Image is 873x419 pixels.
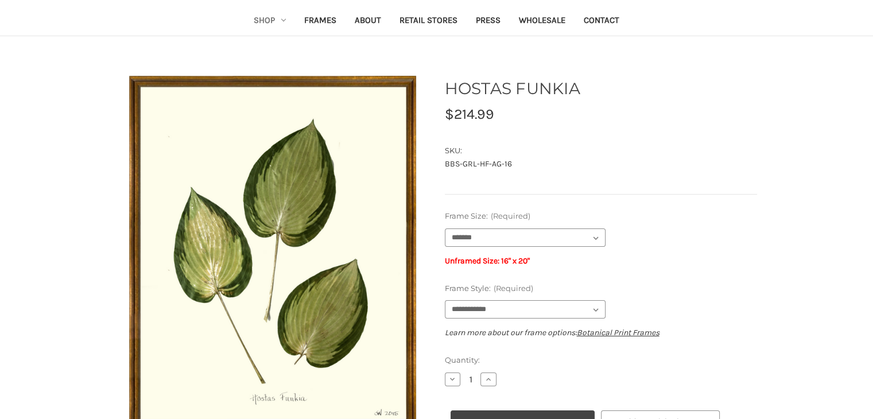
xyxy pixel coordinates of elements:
label: Frame Style: [445,283,757,294]
a: Retail Stores [390,7,467,36]
a: Press [467,7,510,36]
span: $214.99 [445,106,494,122]
a: Botanical Print Frames [577,328,659,337]
a: About [346,7,390,36]
p: Unframed Size: 16" x 20" [445,255,757,267]
label: Quantity: [445,355,757,366]
small: (Required) [493,284,533,293]
a: Shop [245,7,295,36]
h1: HOSTAS FUNKIA [445,76,757,100]
dt: SKU: [445,145,754,157]
dd: BBS-GRL-HF-AG-16 [445,158,757,170]
label: Frame Size: [445,211,757,222]
small: (Required) [490,211,530,220]
a: Wholesale [510,7,575,36]
a: Frames [295,7,346,36]
a: Contact [575,7,628,36]
p: Learn more about our frame options: [445,327,757,339]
